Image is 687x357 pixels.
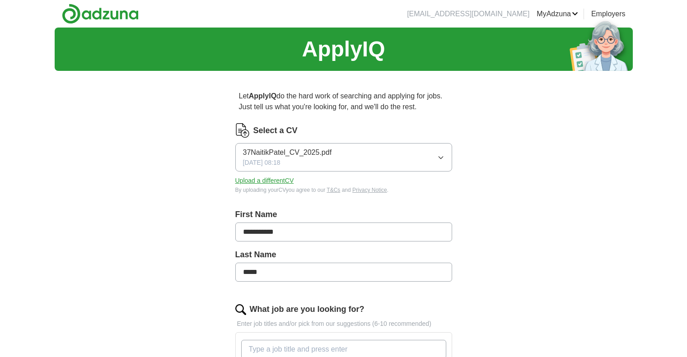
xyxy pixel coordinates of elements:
[235,304,246,315] img: search.png
[327,187,340,193] a: T&Cs
[235,87,452,116] p: Let do the hard work of searching and applying for jobs. Just tell us what you're looking for, an...
[235,176,294,185] button: Upload a differentCV
[407,9,529,19] li: [EMAIL_ADDRESS][DOMAIN_NAME]
[235,319,452,329] p: Enter job titles and/or pick from our suggestions (6-10 recommended)
[253,125,298,137] label: Select a CV
[235,186,452,194] div: By uploading your CV you agree to our and .
[62,4,139,24] img: Adzuna logo
[235,249,452,261] label: Last Name
[302,33,385,65] h1: ApplyIQ
[591,9,626,19] a: Employers
[243,158,280,167] span: [DATE] 08:18
[537,9,578,19] a: MyAdzuna
[352,187,387,193] a: Privacy Notice
[250,303,365,315] label: What job are you looking for?
[243,147,332,158] span: 37NaitikPatel_CV_2025.pdf
[235,209,452,221] label: First Name
[249,92,276,100] strong: ApplyIQ
[235,143,452,172] button: 37NaitikPatel_CV_2025.pdf[DATE] 08:18
[235,123,250,138] img: CV Icon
